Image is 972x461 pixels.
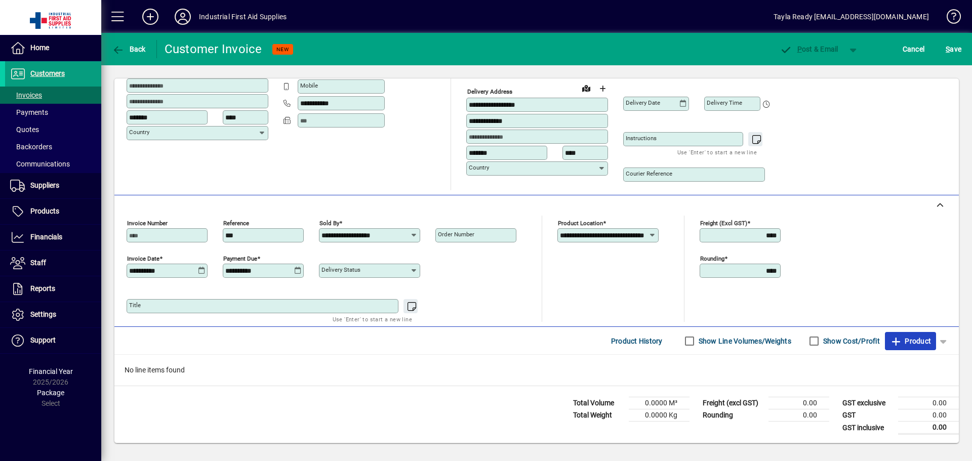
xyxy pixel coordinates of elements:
td: 0.00 [768,409,829,422]
td: Total Weight [568,409,629,422]
td: GST inclusive [837,422,898,434]
span: Financial Year [29,367,73,375]
a: Knowledge Base [939,2,959,35]
a: Quotes [5,121,101,138]
mat-label: Title [129,302,141,309]
span: S [946,45,950,53]
mat-hint: Use 'Enter' to start a new line [333,313,412,325]
span: ave [946,41,961,57]
span: Products [30,207,59,215]
td: GST [837,409,898,422]
a: Backorders [5,138,101,155]
td: Rounding [698,409,768,422]
div: Tayla Ready [EMAIL_ADDRESS][DOMAIN_NAME] [774,9,929,25]
button: Choose address [594,80,611,97]
label: Show Cost/Profit [821,336,880,346]
button: Product [885,332,936,350]
div: Industrial First Aid Supplies [199,9,287,25]
button: Cancel [900,40,927,58]
mat-label: Product location [558,220,603,227]
td: GST exclusive [837,397,898,409]
td: Total Volume [568,397,629,409]
span: Staff [30,259,46,267]
span: ost & Email [780,45,838,53]
mat-label: Invoice number [127,220,168,227]
span: Product [890,333,931,349]
a: Suppliers [5,173,101,198]
span: Suppliers [30,181,59,189]
span: Reports [30,284,55,292]
mat-label: Reference [223,220,249,227]
mat-label: Instructions [626,135,657,142]
span: NEW [276,46,289,53]
span: Support [30,336,56,344]
button: Profile [167,8,199,26]
span: Backorders [10,143,52,151]
mat-label: Courier Reference [626,170,672,177]
mat-label: Delivery status [321,266,360,273]
span: Payments [10,108,48,116]
div: Customer Invoice [165,41,262,57]
button: Post & Email [775,40,843,58]
mat-label: Country [469,164,489,171]
a: Reports [5,276,101,302]
mat-label: Payment due [223,255,257,262]
span: Back [112,45,146,53]
a: Invoices [5,87,101,104]
span: Financials [30,233,62,241]
mat-label: Sold by [319,220,339,227]
span: Communications [10,160,70,168]
span: Package [37,389,64,397]
button: Add [134,8,167,26]
app-page-header-button: Back [101,40,157,58]
span: Customers [30,69,65,77]
a: Payments [5,104,101,121]
span: Settings [30,310,56,318]
a: Financials [5,225,101,250]
td: 0.00 [898,422,959,434]
a: Home [5,35,101,61]
td: Freight (excl GST) [698,397,768,409]
a: Support [5,328,101,353]
span: Home [30,44,49,52]
span: P [797,45,802,53]
mat-label: Country [129,129,149,136]
a: Settings [5,302,101,327]
mat-label: Delivery time [707,99,742,106]
td: 0.00 [768,397,829,409]
a: Staff [5,250,101,276]
a: Communications [5,155,101,173]
span: Product History [611,333,663,349]
button: Product History [607,332,667,350]
td: 0.00 [898,397,959,409]
mat-label: Order number [438,231,474,238]
mat-label: Delivery date [626,99,660,106]
span: Cancel [903,41,925,57]
a: View on map [578,80,594,96]
mat-hint: Use 'Enter' to start a new line [677,146,757,158]
button: Save [943,40,964,58]
button: Back [109,40,148,58]
td: 0.0000 M³ [629,397,690,409]
mat-label: Mobile [300,82,318,89]
mat-label: Invoice date [127,255,159,262]
td: 0.0000 Kg [629,409,690,422]
mat-label: Freight (excl GST) [700,220,747,227]
a: Products [5,199,101,224]
td: 0.00 [898,409,959,422]
span: Invoices [10,91,42,99]
div: No line items found [114,355,959,386]
label: Show Line Volumes/Weights [697,336,791,346]
span: Quotes [10,125,39,134]
mat-label: Rounding [700,255,724,262]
